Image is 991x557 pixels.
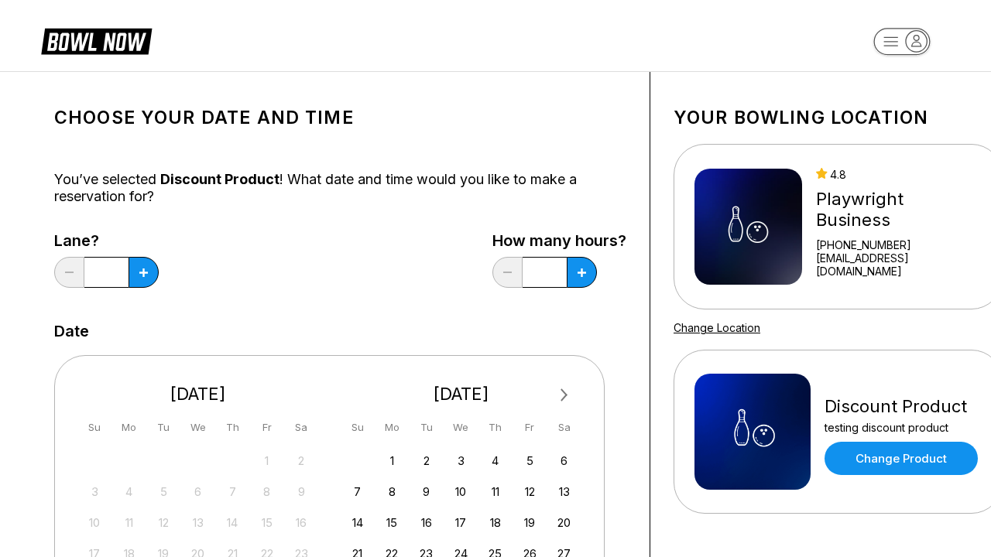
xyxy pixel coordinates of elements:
div: Choose Wednesday, September 10th, 2025 [451,481,471,502]
div: Not available Thursday, August 14th, 2025 [222,512,243,533]
div: Sa [554,417,574,438]
div: Choose Sunday, September 7th, 2025 [347,481,368,502]
div: Not available Thursday, August 7th, 2025 [222,481,243,502]
div: Not available Saturday, August 9th, 2025 [291,481,312,502]
div: Choose Sunday, September 14th, 2025 [347,512,368,533]
div: Discount Product [825,396,978,417]
div: Not available Sunday, August 10th, 2025 [84,512,105,533]
div: Choose Friday, September 19th, 2025 [520,512,540,533]
div: Mo [382,417,403,438]
div: Choose Saturday, September 20th, 2025 [554,512,574,533]
div: Su [347,417,368,438]
div: You’ve selected ! What date and time would you like to make a reservation for? [54,171,626,205]
div: Choose Saturday, September 6th, 2025 [554,450,574,471]
div: Choose Wednesday, September 3rd, 2025 [451,450,471,471]
div: Not available Friday, August 1st, 2025 [256,450,277,471]
div: Not available Wednesday, August 6th, 2025 [187,481,208,502]
label: Lane? [54,232,159,249]
div: Th [485,417,506,438]
div: Choose Wednesday, September 17th, 2025 [451,512,471,533]
div: Mo [118,417,139,438]
div: We [187,417,208,438]
div: Not available Friday, August 8th, 2025 [256,481,277,502]
div: [PHONE_NUMBER] [816,238,982,251]
div: Choose Tuesday, September 2nd, 2025 [416,450,437,471]
div: Choose Thursday, September 11th, 2025 [485,481,506,502]
div: Fr [256,417,277,438]
div: Not available Saturday, August 2nd, 2025 [291,450,312,471]
div: Sa [291,417,312,438]
div: Th [222,417,243,438]
div: Tu [153,417,174,438]
label: Date [54,323,89,340]
div: Choose Thursday, September 18th, 2025 [485,512,506,533]
div: 4.8 [816,168,982,181]
div: Not available Saturday, August 16th, 2025 [291,512,312,533]
div: Choose Monday, September 8th, 2025 [382,481,403,502]
h1: Choose your Date and time [54,107,626,128]
div: testing discount product [825,421,978,434]
div: Not available Wednesday, August 13th, 2025 [187,512,208,533]
div: Choose Thursday, September 4th, 2025 [485,450,506,471]
a: Change Location [674,321,760,334]
div: Choose Monday, September 15th, 2025 [382,512,403,533]
div: Choose Tuesday, September 9th, 2025 [416,481,437,502]
div: We [451,417,471,438]
div: Choose Friday, September 5th, 2025 [520,450,540,471]
div: Not available Sunday, August 3rd, 2025 [84,481,105,502]
a: Change Product [825,442,978,475]
div: Choose Monday, September 1st, 2025 [382,450,403,471]
div: Su [84,417,105,438]
div: Choose Saturday, September 13th, 2025 [554,481,574,502]
img: Playwright Business [694,169,802,285]
a: [EMAIL_ADDRESS][DOMAIN_NAME] [816,251,982,278]
div: Tu [416,417,437,438]
div: Not available Monday, August 11th, 2025 [118,512,139,533]
div: [DATE] [78,384,318,405]
span: Discount Product [160,171,279,187]
label: How many hours? [492,232,626,249]
div: Not available Tuesday, August 5th, 2025 [153,481,174,502]
div: Choose Friday, September 12th, 2025 [520,481,540,502]
div: Choose Tuesday, September 16th, 2025 [416,512,437,533]
button: Next Month [552,383,577,408]
div: Not available Monday, August 4th, 2025 [118,481,139,502]
img: Discount Product [694,374,811,490]
div: Not available Friday, August 15th, 2025 [256,512,277,533]
div: Not available Tuesday, August 12th, 2025 [153,512,174,533]
div: Fr [520,417,540,438]
div: [DATE] [341,384,581,405]
div: Playwright Business [816,189,982,231]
